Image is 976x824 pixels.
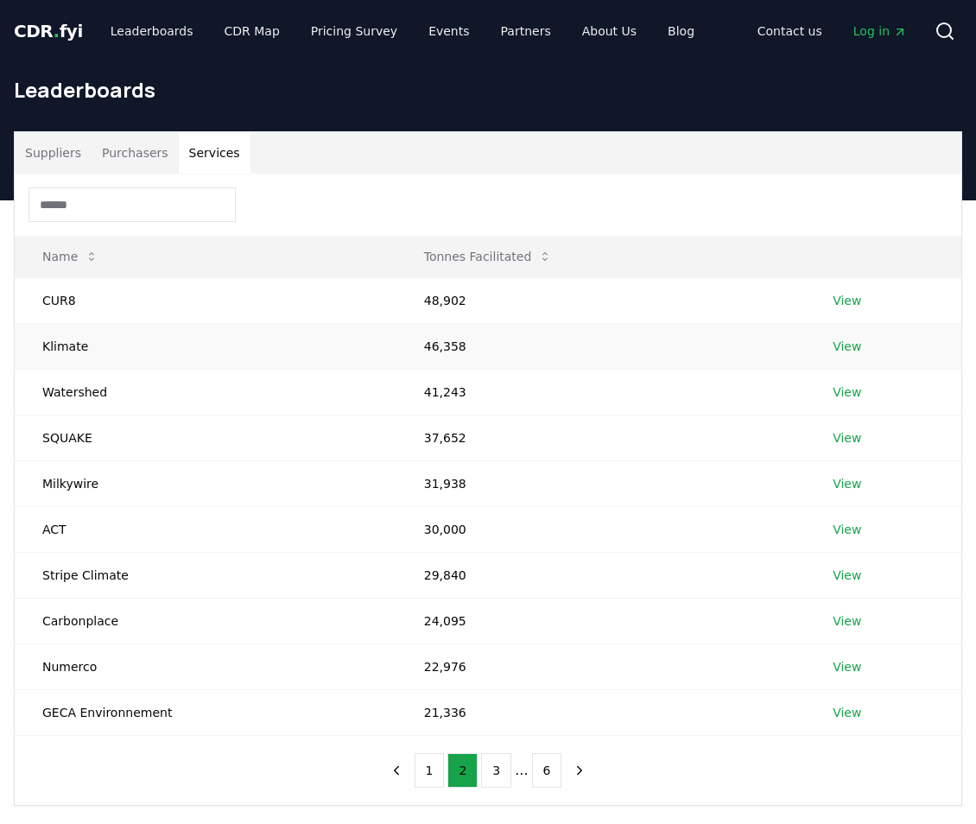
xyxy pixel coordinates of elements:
[565,753,594,788] button: next page
[15,415,396,460] td: SQUAKE
[833,567,861,584] a: View
[92,132,179,174] button: Purchasers
[833,612,861,630] a: View
[97,16,708,47] nav: Main
[833,658,861,675] a: View
[396,643,805,689] td: 22,976
[15,460,396,506] td: Milkywire
[447,753,478,788] button: 2
[532,753,562,788] button: 6
[15,598,396,643] td: Carbonplace
[15,689,396,735] td: GECA Environnement
[396,277,805,323] td: 48,902
[833,338,861,355] a: View
[410,239,567,274] button: Tonnes Facilitated
[515,760,528,781] li: ...
[14,21,83,41] span: CDR fyi
[833,292,861,309] a: View
[654,16,708,47] a: Blog
[833,521,861,538] a: View
[29,239,112,274] button: Name
[15,506,396,552] td: ACT
[568,16,650,47] a: About Us
[396,506,805,552] td: 30,000
[481,753,511,788] button: 3
[382,753,411,788] button: previous page
[14,19,83,43] a: CDR.fyi
[415,16,483,47] a: Events
[396,598,805,643] td: 24,095
[744,16,836,47] a: Contact us
[54,21,60,41] span: .
[179,132,250,174] button: Services
[211,16,294,47] a: CDR Map
[833,429,861,447] a: View
[396,415,805,460] td: 37,652
[15,643,396,689] td: Numerco
[415,753,445,788] button: 1
[833,475,861,492] a: View
[744,16,921,47] nav: Main
[297,16,411,47] a: Pricing Survey
[396,689,805,735] td: 21,336
[833,383,861,401] a: View
[833,704,861,721] a: View
[15,323,396,369] td: Klimate
[487,16,565,47] a: Partners
[840,16,921,47] a: Log in
[15,277,396,323] td: CUR8
[15,369,396,415] td: Watershed
[97,16,207,47] a: Leaderboards
[396,460,805,506] td: 31,938
[396,323,805,369] td: 46,358
[14,76,962,104] h1: Leaderboards
[396,552,805,598] td: 29,840
[15,132,92,174] button: Suppliers
[853,22,907,40] span: Log in
[15,552,396,598] td: Stripe Climate
[396,369,805,415] td: 41,243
